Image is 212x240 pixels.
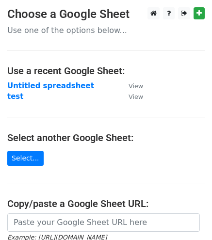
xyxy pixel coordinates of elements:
small: View [129,93,143,100]
h3: Choose a Google Sheet [7,7,205,21]
small: View [129,82,143,90]
a: test [7,92,23,101]
h4: Select another Google Sheet: [7,132,205,144]
h4: Use a recent Google Sheet: [7,65,205,77]
h4: Copy/paste a Google Sheet URL: [7,198,205,209]
a: Untitled spreadsheet [7,81,94,90]
a: Select... [7,151,44,166]
p: Use one of the options below... [7,25,205,35]
a: View [119,81,143,90]
input: Paste your Google Sheet URL here [7,213,200,232]
a: View [119,92,143,101]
